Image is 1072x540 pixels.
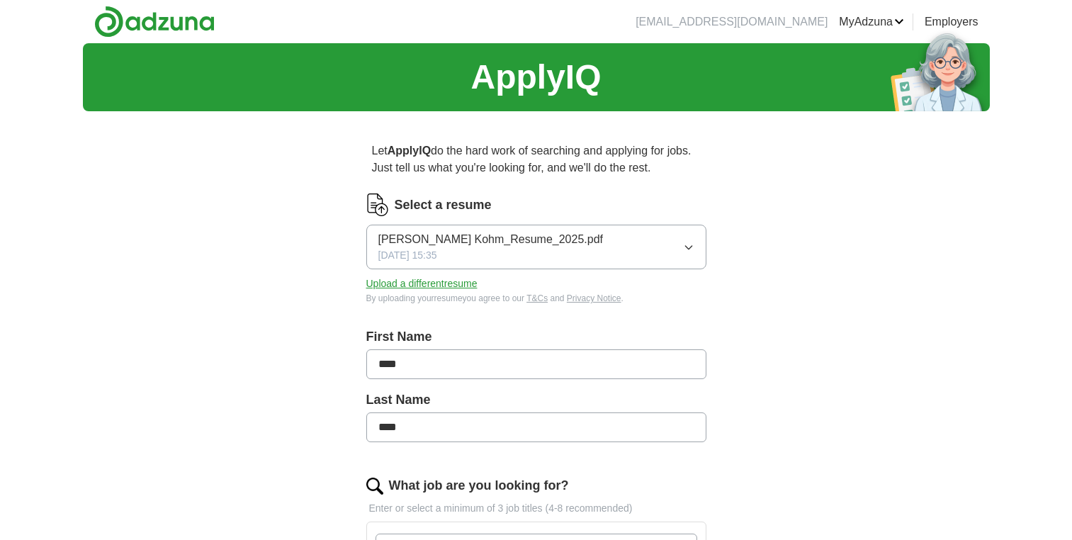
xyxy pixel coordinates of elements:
[366,478,383,495] img: search.png
[925,13,978,30] a: Employers
[636,13,828,30] li: [EMAIL_ADDRESS][DOMAIN_NAME]
[378,231,603,248] span: [PERSON_NAME] Kohm_Resume_2025.pdf
[378,248,437,263] span: [DATE] 15:35
[389,476,569,495] label: What job are you looking for?
[366,292,706,305] div: By uploading your resume you agree to our and .
[526,293,548,303] a: T&Cs
[366,327,706,347] label: First Name
[366,137,706,182] p: Let do the hard work of searching and applying for jobs. Just tell us what you're looking for, an...
[366,225,706,269] button: [PERSON_NAME] Kohm_Resume_2025.pdf[DATE] 15:35
[388,145,431,157] strong: ApplyIQ
[366,276,478,291] button: Upload a differentresume
[366,501,706,516] p: Enter or select a minimum of 3 job titles (4-8 recommended)
[366,390,706,410] label: Last Name
[395,196,492,215] label: Select a resume
[366,193,389,216] img: CV Icon
[470,52,601,103] h1: ApplyIQ
[839,13,904,30] a: MyAdzuna
[567,293,621,303] a: Privacy Notice
[94,6,215,38] img: Adzuna logo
